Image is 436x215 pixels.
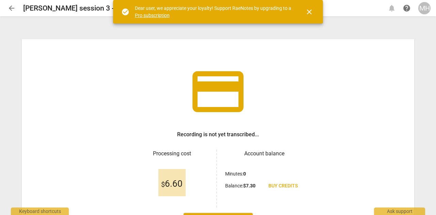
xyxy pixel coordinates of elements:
[225,170,246,178] p: Minutes :
[23,4,229,13] h2: [PERSON_NAME] session 3 - 2025_09_09 09_00 PDT - Recording
[225,182,255,189] p: Balance :
[418,2,431,14] button: MH
[268,183,298,189] span: Buy credits
[135,13,170,18] a: Pro subscription
[161,180,165,188] span: $
[177,130,259,139] h3: Recording is not yet transcribed...
[135,5,293,19] div: Dear user, we appreciate your loyalty! Support RaeNotes by upgrading to a
[243,183,255,188] b: $ 7.30
[243,171,246,176] b: 0
[225,150,303,158] h3: Account balance
[401,2,413,14] a: Help
[374,208,425,215] div: Ask support
[133,150,211,158] h3: Processing cost
[301,4,317,20] button: Close
[121,8,129,16] span: check_circle
[187,61,249,122] span: credit_card
[305,8,313,16] span: close
[161,179,183,189] span: 6.60
[11,208,69,215] div: Keyboard shortcuts
[7,4,16,12] span: arrow_back
[403,4,411,12] span: help
[263,180,303,192] a: Buy credits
